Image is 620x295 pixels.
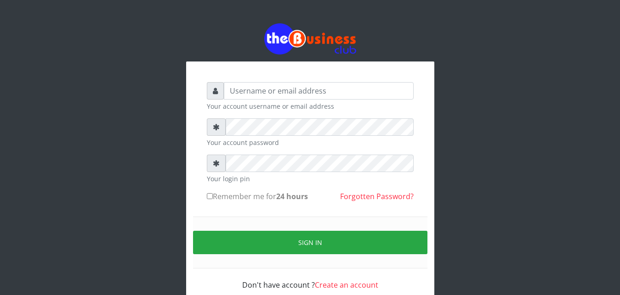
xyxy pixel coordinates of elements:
[207,191,308,202] label: Remember me for
[315,280,378,290] a: Create an account
[207,268,414,290] div: Don't have account ?
[193,231,427,254] button: Sign in
[224,82,414,100] input: Username or email address
[207,138,414,147] small: Your account password
[340,191,414,201] a: Forgotten Password?
[207,174,414,184] small: Your login pin
[276,191,308,201] b: 24 hours
[207,101,414,111] small: Your account username or email address
[207,193,213,199] input: Remember me for24 hours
